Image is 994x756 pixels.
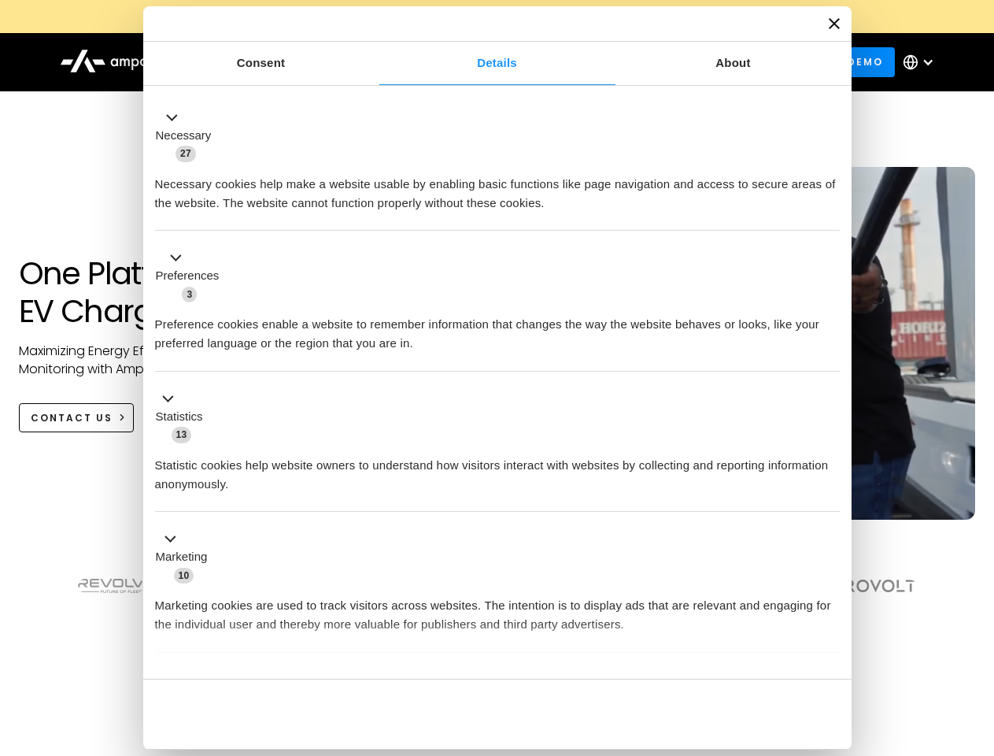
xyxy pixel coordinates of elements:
[156,127,212,145] label: Necessary
[155,389,212,444] button: Statistics (13)
[155,249,229,304] button: Preferences (3)
[379,42,615,85] a: Details
[155,303,840,353] div: Preference cookies enable a website to remember information that changes the way the website beha...
[156,408,203,426] label: Statistics
[31,411,113,425] div: CONTACT US
[156,267,220,285] label: Preferences
[182,287,197,302] span: 3
[260,673,275,688] span: 2
[155,670,284,690] button: Unclassified (2)
[829,18,840,29] button: Close banner
[19,254,317,330] h1: One Platform for EV Charging Hubs
[176,146,196,161] span: 27
[155,163,840,213] div: Necessary cookies help make a website usable by enabling basic functions like page navigation and...
[143,8,852,25] a: New Webinars: Register to Upcoming WebinarsREGISTER HERE
[615,42,852,85] a: About
[155,444,840,494] div: Statistic cookies help website owners to understand how visitors interact with websites by collec...
[822,580,916,592] img: Aerovolt Logo
[143,42,379,85] a: Consent
[155,108,221,163] button: Necessary (27)
[155,530,217,585] button: Marketing (10)
[172,427,192,443] span: 13
[19,403,135,432] a: CONTACT US
[19,343,317,378] p: Maximizing Energy Efficiency, Uptime, and 24/7 Monitoring with Ampcontrol Solutions
[613,691,839,737] button: Okay
[174,568,194,584] span: 10
[155,584,840,634] div: Marketing cookies are used to track visitors across websites. The intention is to display ads tha...
[156,548,208,566] label: Marketing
